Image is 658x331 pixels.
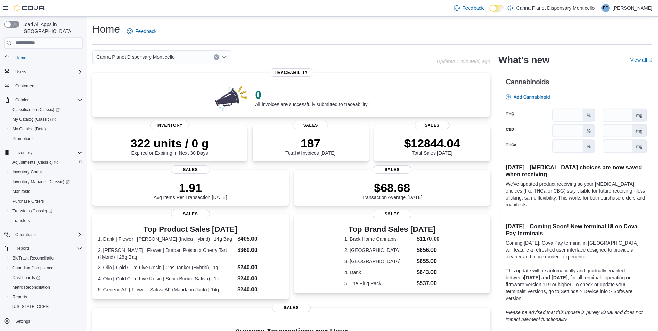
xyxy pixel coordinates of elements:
[154,181,227,200] div: Avg Items Per Transaction [DATE]
[10,115,83,124] span: My Catalog (Classic)
[12,68,83,76] span: Users
[344,269,414,276] dt: 4. Dank
[98,236,234,243] dt: 1. Dank | Flower | [PERSON_NAME] (Indica Hybrid) | 14g Bag
[171,210,210,218] span: Sales
[1,81,85,91] button: Customers
[603,4,608,12] span: PP
[98,225,283,234] h3: Top Product Sales [DATE]
[154,181,227,195] p: 1.91
[98,264,234,271] dt: 3. Olio | Cold Cure Live Rosin | Gas Tanker (Hybrid) | 1g
[12,148,83,157] span: Inventory
[7,167,85,177] button: Inventory Count
[601,4,610,12] div: Parth Patel
[12,54,29,62] a: Home
[131,136,209,156] div: Expired or Expiring in Next 30 Days
[10,105,62,114] a: Classification (Classic)
[344,280,414,287] dt: 5. The Plug Pack
[10,168,83,176] span: Inventory Count
[15,150,32,155] span: Inventory
[237,274,283,283] dd: $240.00
[285,136,335,150] p: 187
[12,169,42,175] span: Inventory Count
[7,216,85,226] button: Transfers
[98,247,234,261] dt: 2. [PERSON_NAME] | Flower | Durban Poison x Cherry Tart (Hybrid) | 28g Bag
[12,96,83,104] span: Catalog
[237,235,283,243] dd: $405.00
[506,239,645,260] p: Coming [DATE], Cova Pay terminal in [GEOGRAPHIC_DATA] will feature a refreshed user interface des...
[417,268,440,277] dd: $643.00
[10,207,83,215] span: Transfers (Classic)
[237,286,283,294] dd: $240.00
[10,283,53,291] a: Metrc Reconciliation
[12,255,56,261] span: BioTrack Reconciliation
[7,124,85,134] button: My Catalog (Beta)
[12,82,83,90] span: Customers
[506,164,645,178] h3: [DATE] - [MEDICAL_DATA] choices are now saved when receiving
[7,282,85,292] button: Metrc Reconciliation
[10,264,83,272] span: Canadian Compliance
[10,178,83,186] span: Inventory Manager (Classic)
[12,304,49,309] span: [US_STATE] CCRS
[12,53,83,62] span: Home
[237,246,283,254] dd: $360.00
[10,115,59,124] a: My Catalog (Classic)
[12,230,83,239] span: Operations
[19,21,83,35] span: Load All Apps in [GEOGRAPHIC_DATA]
[12,218,30,223] span: Transfers
[221,54,227,60] button: Open list of options
[10,158,83,167] span: Adjustments (Classic)
[92,22,120,36] h1: Home
[7,206,85,216] a: Transfers (Classic)
[630,57,652,63] a: View allExternal link
[404,136,460,156] div: Total Sales [DATE]
[213,84,249,111] img: 0
[12,126,46,132] span: My Catalog (Beta)
[7,273,85,282] a: Dashboards
[12,189,30,194] span: Manifests
[10,168,45,176] a: Inventory Count
[12,160,58,165] span: Adjustments (Classic)
[613,4,652,12] p: [PERSON_NAME]
[171,165,210,174] span: Sales
[124,24,159,38] a: Feedback
[12,265,53,271] span: Canadian Compliance
[417,235,440,243] dd: $1170.00
[506,180,645,208] p: We've updated product receiving so your [MEDICAL_DATA] choices (like THCa or CBG) stay visible fo...
[516,4,595,12] p: Canna Planet Dispensary Monticello
[7,292,85,302] button: Reports
[1,53,85,63] button: Home
[1,148,85,158] button: Inventory
[10,105,83,114] span: Classification (Classic)
[415,121,450,129] span: Sales
[7,263,85,273] button: Canadian Compliance
[373,210,411,218] span: Sales
[12,198,44,204] span: Purchase Orders
[12,148,35,157] button: Inventory
[498,54,549,66] h2: What's new
[7,158,85,167] a: Adjustments (Classic)
[10,135,36,143] a: Promotions
[417,246,440,254] dd: $656.00
[10,125,83,133] span: My Catalog (Beta)
[10,125,49,133] a: My Catalog (Beta)
[462,5,484,11] span: Feedback
[597,4,599,12] p: |
[269,68,313,77] span: Traceability
[506,267,645,302] p: This update will be automatically and gradually enabled between , for all terminals operating on ...
[12,107,60,112] span: Classification (Classic)
[344,258,414,265] dt: 3. [GEOGRAPHIC_DATA]
[10,135,83,143] span: Promotions
[344,225,440,234] h3: Top Brand Sales [DATE]
[373,165,411,174] span: Sales
[12,136,34,142] span: Promotions
[7,187,85,196] button: Manifests
[237,263,283,272] dd: $240.00
[272,304,311,312] span: Sales
[12,230,39,239] button: Operations
[12,316,83,325] span: Settings
[10,254,59,262] a: BioTrack Reconciliation
[12,285,50,290] span: Metrc Reconciliation
[10,273,83,282] span: Dashboards
[10,303,51,311] a: [US_STATE] CCRS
